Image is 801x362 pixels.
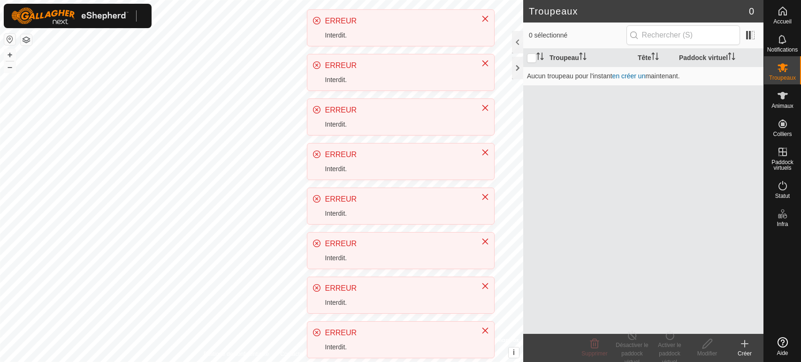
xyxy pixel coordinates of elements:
span: Paddock virtuels [766,159,799,171]
span: Colliers [773,131,792,137]
div: ERREUR [325,60,472,71]
div: ERREUR [325,15,472,27]
button: Close [479,57,492,70]
span: Troupeaux [769,75,796,81]
h2: Troupeaux [529,6,749,17]
p-sorticon: Activer pour trier [728,54,735,61]
span: Infra [777,221,788,227]
button: + [4,49,15,60]
button: Couches de carte [21,34,32,45]
button: Close [479,101,492,114]
div: Interdit. [325,253,472,263]
a: en créer un [612,72,646,80]
button: Close [479,279,492,293]
div: ERREUR [325,283,472,294]
div: Modifier [688,349,726,358]
span: i [513,348,515,356]
div: Interdit. [325,342,472,352]
div: ERREUR [325,105,472,116]
div: Interdit. [325,30,472,40]
input: Rechercher (S) [626,25,740,45]
div: Interdit. [325,120,472,129]
button: Réinitialiser la carte [4,34,15,45]
a: Contactez-nous [280,350,320,358]
p-sorticon: Activer pour trier [579,54,587,61]
div: Interdit. [325,164,472,174]
img: Logo Gallagher [11,8,129,24]
div: ERREUR [325,149,472,160]
a: Politique de confidentialité [204,350,269,358]
span: Accueil [773,19,792,24]
p-sorticon: Activer pour trier [536,54,544,61]
button: Close [479,146,492,159]
span: Aide [777,350,788,356]
a: Aide [764,333,801,360]
th: Tête [634,49,675,67]
button: Close [479,190,492,204]
div: ERREUR [325,238,472,249]
span: Supprimer [581,350,607,357]
button: i [509,347,519,358]
div: Interdit. [325,209,472,219]
div: ERREUR [325,194,472,205]
span: Statut [775,193,790,199]
button: Close [479,235,492,248]
th: Troupeau [546,49,634,67]
div: Interdit. [325,298,472,308]
td: Aucun troupeau pour l'instant maintenant. [523,67,763,85]
span: Notifications [767,47,798,53]
div: Créer [726,349,763,358]
button: Close [479,324,492,337]
button: – [4,61,15,73]
p-sorticon: Activer pour trier [651,54,659,61]
span: 0 sélectionné [529,30,626,40]
button: Close [479,12,492,25]
th: Paddock virtuel [675,49,763,67]
span: Animaux [771,103,793,109]
div: Interdit. [325,75,472,85]
div: ERREUR [325,327,472,339]
span: 0 [749,4,754,18]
